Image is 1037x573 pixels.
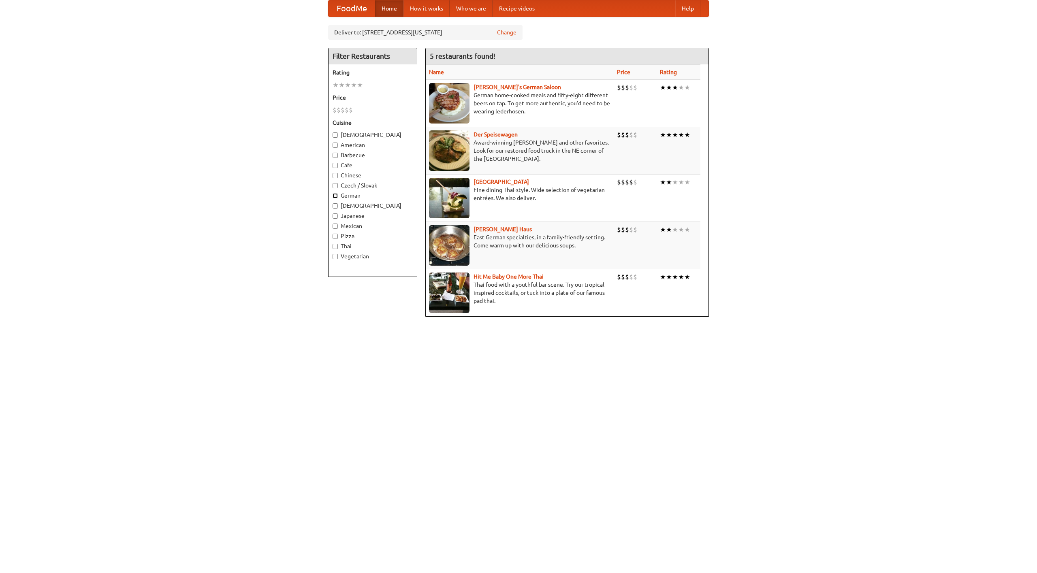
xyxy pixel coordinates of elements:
img: speisewagen.jpg [429,130,469,171]
input: Mexican [333,224,338,229]
li: ★ [660,130,666,139]
b: [GEOGRAPHIC_DATA] [474,179,529,185]
li: ★ [684,83,690,92]
li: $ [345,106,349,115]
input: American [333,143,338,148]
li: ★ [678,178,684,187]
li: ★ [672,130,678,139]
li: ★ [333,81,339,89]
li: ★ [660,178,666,187]
label: German [333,192,413,200]
input: Thai [333,244,338,249]
li: $ [621,178,625,187]
li: $ [625,273,629,281]
label: Barbecue [333,151,413,159]
li: $ [621,83,625,92]
li: ★ [666,273,672,281]
label: Thai [333,242,413,250]
li: ★ [351,81,357,89]
a: How it works [403,0,450,17]
li: ★ [678,225,684,234]
li: ★ [666,178,672,187]
input: Japanese [333,213,338,219]
label: Pizza [333,232,413,240]
li: $ [625,130,629,139]
a: Hit Me Baby One More Thai [474,273,544,280]
input: Chinese [333,173,338,178]
input: Czech / Slovak [333,183,338,188]
li: ★ [678,130,684,139]
li: ★ [666,83,672,92]
img: babythai.jpg [429,273,469,313]
a: Der Speisewagen [474,131,518,138]
a: Who we are [450,0,493,17]
input: Barbecue [333,153,338,158]
li: $ [621,130,625,139]
li: $ [617,225,621,234]
li: $ [633,83,637,92]
ng-pluralize: 5 restaurants found! [430,52,495,60]
li: $ [629,273,633,281]
label: Mexican [333,222,413,230]
li: $ [629,225,633,234]
a: [PERSON_NAME]'s German Saloon [474,84,561,90]
li: $ [633,225,637,234]
li: $ [617,130,621,139]
img: kohlhaus.jpg [429,225,469,266]
li: $ [629,83,633,92]
li: $ [621,273,625,281]
a: Change [497,28,516,36]
li: $ [625,225,629,234]
li: ★ [345,81,351,89]
li: ★ [672,178,678,187]
li: ★ [357,81,363,89]
li: $ [629,178,633,187]
h4: Filter Restaurants [329,48,417,64]
label: Cafe [333,161,413,169]
img: esthers.jpg [429,83,469,124]
li: ★ [666,225,672,234]
li: $ [617,83,621,92]
h5: Cuisine [333,119,413,127]
label: Vegetarian [333,252,413,260]
a: Recipe videos [493,0,541,17]
p: East German specialties, in a family-friendly setting. Come warm up with our delicious soups. [429,233,610,249]
li: ★ [684,225,690,234]
li: $ [625,83,629,92]
label: [DEMOGRAPHIC_DATA] [333,131,413,139]
img: satay.jpg [429,178,469,218]
li: ★ [672,273,678,281]
a: FoodMe [329,0,375,17]
li: $ [633,273,637,281]
input: [DEMOGRAPHIC_DATA] [333,132,338,138]
li: $ [633,130,637,139]
label: Czech / Slovak [333,181,413,190]
label: Japanese [333,212,413,220]
p: Thai food with a youthful bar scene. Try our tropical inspired cocktails, or tuck into a plate of... [429,281,610,305]
li: ★ [339,81,345,89]
li: ★ [666,130,672,139]
p: Fine dining Thai-style. Wide selection of vegetarian entrées. We also deliver. [429,186,610,202]
li: ★ [678,83,684,92]
li: $ [333,106,337,115]
a: Home [375,0,403,17]
div: Deliver to: [STREET_ADDRESS][US_STATE] [328,25,523,40]
p: German home-cooked meals and fifty-eight different beers on tap. To get more authentic, you'd nee... [429,91,610,115]
li: ★ [660,83,666,92]
li: $ [617,178,621,187]
li: ★ [684,273,690,281]
input: German [333,193,338,198]
li: $ [633,178,637,187]
li: ★ [660,273,666,281]
p: Award-winning [PERSON_NAME] and other favorites. Look for our restored food truck in the NE corne... [429,138,610,163]
li: ★ [672,83,678,92]
li: $ [341,106,345,115]
a: [PERSON_NAME] Haus [474,226,532,232]
input: [DEMOGRAPHIC_DATA] [333,203,338,209]
label: [DEMOGRAPHIC_DATA] [333,202,413,210]
li: $ [621,225,625,234]
li: ★ [684,178,690,187]
input: Cafe [333,163,338,168]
